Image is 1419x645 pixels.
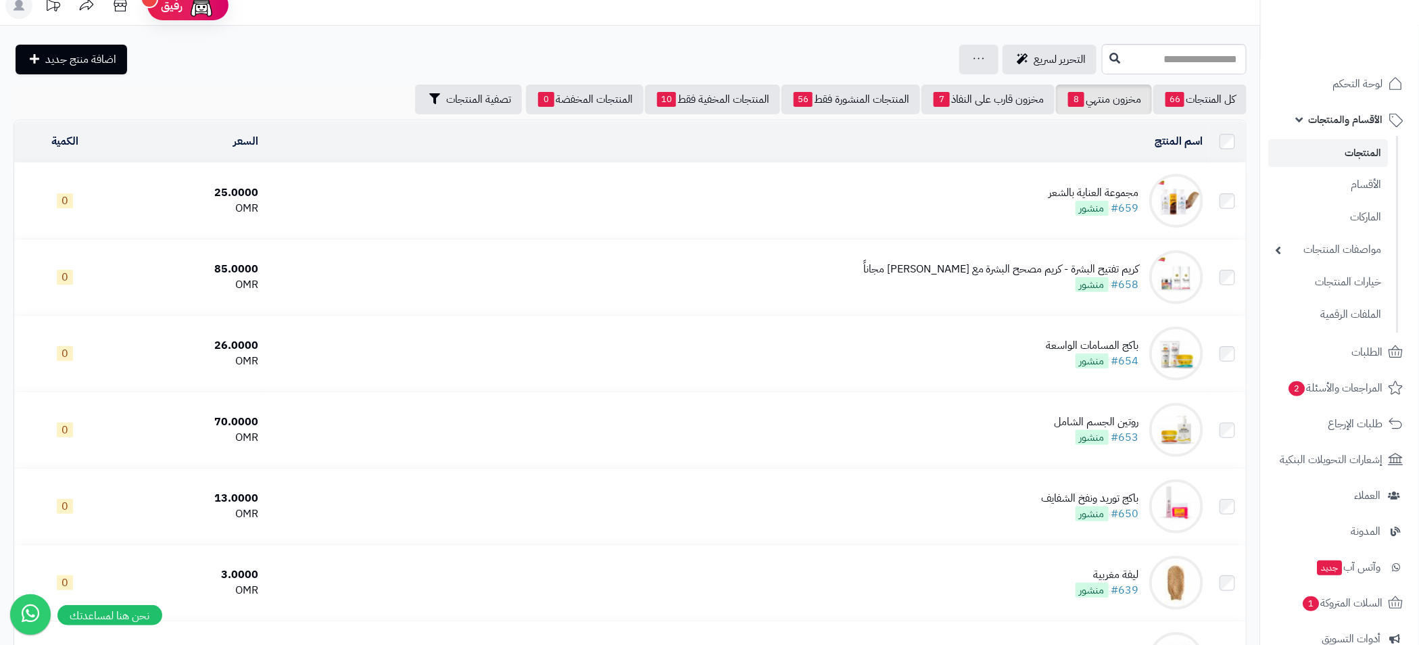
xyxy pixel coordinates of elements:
div: باكج توريد ونفخ الشفايف [1042,491,1139,506]
a: مخزون منتهي8 [1056,85,1152,114]
a: كل المنتجات66 [1153,85,1247,114]
a: مخزون قارب على النفاذ7 [921,85,1055,114]
div: OMR [122,430,258,446]
span: منشور [1076,583,1109,598]
div: OMR [122,506,258,522]
span: اضافة منتج جديد [45,51,116,68]
a: المنتجات المنشورة فقط56 [781,85,920,114]
img: روتين الجسم الشامل [1149,403,1203,457]
img: باكج توريد ونفخ الشفايف [1149,479,1203,533]
span: 56 [794,92,813,107]
span: 8 [1068,92,1084,107]
a: الطلبات [1269,336,1411,368]
button: تصفية المنتجات [415,85,522,114]
div: 85.0000 [122,262,258,277]
span: السلات المتروكة [1302,594,1383,613]
div: 3.0000 [122,567,258,583]
div: 25.0000 [122,185,258,201]
a: السعر [233,133,258,149]
span: الأقسام والمنتجات [1309,110,1383,129]
a: المنتجات [1269,139,1389,167]
img: ليفة مغربية [1149,556,1203,610]
a: الكمية [51,133,78,149]
a: خيارات المنتجات [1269,268,1389,297]
span: منشور [1076,506,1109,521]
span: 0 [57,346,73,361]
span: 66 [1165,92,1184,107]
span: المدونة [1351,522,1381,541]
span: 0 [57,423,73,437]
div: ليفة مغربية [1076,567,1139,583]
img: كريم تفتيح البشرة - كريم مصحح البشرة مع ريتنول مجاناً [1149,250,1203,304]
div: مجموعة العناية بالشعر [1049,185,1139,201]
a: اسم المنتج [1155,133,1203,149]
span: 2 [1289,381,1305,396]
a: المراجعات والأسئلة2 [1269,372,1411,404]
span: 0 [57,270,73,285]
a: #658 [1111,277,1139,293]
span: 0 [538,92,554,107]
a: الماركات [1269,203,1389,232]
span: إشعارات التحويلات البنكية [1280,450,1383,469]
span: 0 [57,193,73,208]
div: OMR [122,277,258,293]
a: #653 [1111,429,1139,446]
a: الأقسام [1269,170,1389,199]
span: لوحة التحكم [1333,74,1383,93]
div: باكج المسامات الواسعة [1047,338,1139,354]
span: منشور [1076,201,1109,216]
div: OMR [122,583,258,598]
span: وآتس آب [1316,558,1381,577]
a: العملاء [1269,479,1411,512]
a: #654 [1111,353,1139,369]
a: #650 [1111,506,1139,522]
a: المنتجات المخفضة0 [526,85,644,114]
span: منشور [1076,354,1109,368]
a: #639 [1111,582,1139,598]
a: المدونة [1269,515,1411,548]
div: 70.0000 [122,414,258,430]
a: اضافة منتج جديد [16,45,127,74]
span: منشور [1076,430,1109,445]
span: الطلبات [1352,343,1383,362]
span: التحرير لسريع [1034,51,1086,68]
span: 1 [1303,596,1320,611]
div: روتين الجسم الشامل [1055,414,1139,430]
span: المراجعات والأسئلة [1288,379,1383,398]
span: العملاء [1355,486,1381,505]
div: OMR [122,201,258,216]
span: طلبات الإرجاع [1328,414,1383,433]
span: جديد [1318,560,1343,575]
a: الملفات الرقمية [1269,300,1389,329]
a: التحرير لسريع [1003,45,1097,74]
a: طلبات الإرجاع [1269,408,1411,440]
div: 26.0000 [122,338,258,354]
img: مجموعة العناية بالشعر [1149,174,1203,228]
span: 7 [934,92,950,107]
a: مواصفات المنتجات [1269,235,1389,264]
div: 13.0000 [122,491,258,506]
span: 0 [57,575,73,590]
a: لوحة التحكم [1269,68,1411,100]
span: 0 [57,499,73,514]
a: #659 [1111,200,1139,216]
div: كريم تفتيح البشرة - كريم مصحح البشرة مع [PERSON_NAME] مجاناً [863,262,1139,277]
span: منشور [1076,277,1109,292]
div: OMR [122,354,258,369]
span: 10 [657,92,676,107]
a: وآتس آبجديد [1269,551,1411,583]
span: تصفية المنتجات [446,91,511,107]
img: باكج المسامات الواسعة [1149,327,1203,381]
a: المنتجات المخفية فقط10 [645,85,780,114]
a: إشعارات التحويلات البنكية [1269,444,1411,476]
a: السلات المتروكة1 [1269,587,1411,619]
